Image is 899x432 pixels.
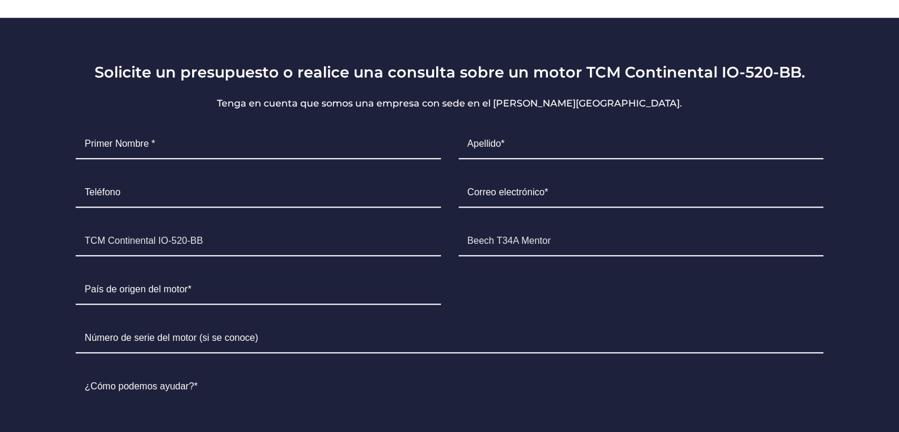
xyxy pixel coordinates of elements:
input: País de origen del motor* [76,275,440,305]
input: Aeronave [459,227,823,256]
input: Teléfono [76,178,440,208]
input: Número de serie del motor (si se conoce) [76,324,823,353]
input: Apellido* [459,130,823,159]
input: Primer Nombre * [76,130,440,159]
h3: Solicite un presupuesto o realice una consulta sobre un motor TCM Continental IO-520-BB. [67,63,832,81]
input: Correo electrónico* [459,178,823,208]
p: Tenga en cuenta que somos una empresa con sede en el [PERSON_NAME][GEOGRAPHIC_DATA]. [67,96,832,111]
